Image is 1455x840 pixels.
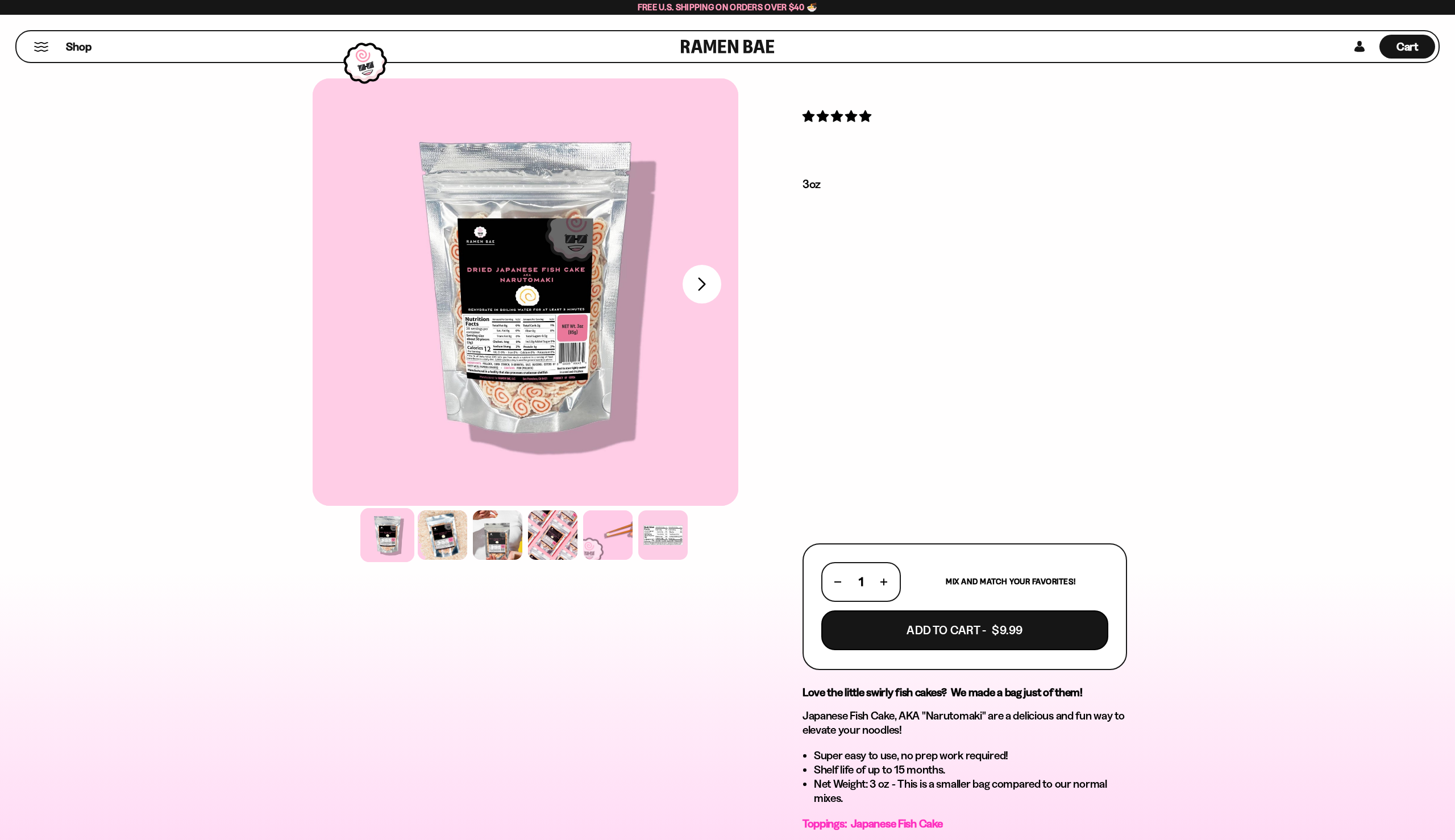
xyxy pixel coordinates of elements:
[814,777,1127,805] li: Net Weight: 3 oz - This is a smaller bag compared to our normal mixes.
[683,265,721,303] button: Next
[814,748,1127,763] li: Super easy to use, no prep work required!
[803,109,874,123] span: 4.76 stars
[638,2,818,13] span: Free U.S. Shipping on Orders over $40 🍜
[803,685,1083,699] strong: Love the little swirly fish cakes? We made a bag just of them!
[803,817,943,830] span: Toppings: Japanese Fish Cake
[66,35,92,59] a: Shop
[1379,31,1435,62] div: Cart
[34,42,49,52] button: Mobile Menu Trigger
[803,709,1127,737] p: Japanese Fish Cake, AKA "Narutomaki" are a delicious and fun way to elevate your noodles!
[859,575,863,589] span: 1
[814,763,1127,777] li: Shelf life of up to 15 months.
[946,577,1076,587] p: Mix and Match Your Favorites!
[821,610,1108,650] button: Add To Cart - $9.99
[1396,40,1419,53] span: Cart
[66,39,92,55] span: Shop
